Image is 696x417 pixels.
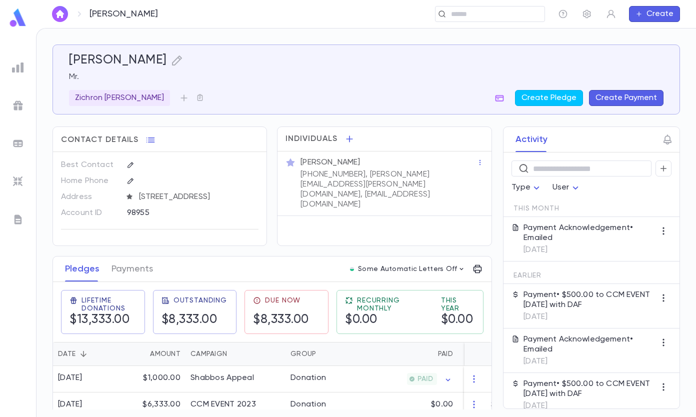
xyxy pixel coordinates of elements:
[58,373,82,383] div: [DATE]
[89,8,158,19] p: [PERSON_NAME]
[69,312,129,327] h5: $13,333.00
[290,373,326,383] div: Donation
[358,265,457,273] p: Some Automatic Letters Off
[523,401,655,411] p: [DATE]
[346,262,469,276] button: Some Automatic Letters Off
[111,256,153,281] button: Payments
[61,157,118,173] p: Best Contact
[511,178,542,197] div: Type
[53,342,120,366] div: Date
[190,342,227,366] div: Campaign
[120,366,185,392] div: $1,000.00
[12,99,24,111] img: campaigns_grey.99e729a5f7ee94e3726e6486bddda8f1.svg
[290,399,326,409] div: Donation
[61,173,118,189] p: Home Phone
[511,183,530,191] span: Type
[441,312,473,327] h5: $0.00
[360,342,458,366] div: Paid
[185,342,285,366] div: Campaign
[552,183,569,191] span: User
[75,346,91,362] button: Sort
[513,204,559,212] span: This Month
[58,342,75,366] div: Date
[431,399,453,409] p: $0.00
[69,72,663,82] p: Mr.
[150,342,180,366] div: Amount
[253,312,309,327] h5: $8,333.00
[12,175,24,187] img: imports_grey.530a8a0e642e233f2baf0ef88e8c9fcb.svg
[120,342,185,366] div: Amount
[61,205,118,221] p: Account ID
[552,178,581,197] div: User
[12,213,24,225] img: letters_grey.7941b92b52307dd3b8a917253454ce1c.svg
[69,53,167,68] h5: [PERSON_NAME]
[458,342,533,366] div: Outstanding
[523,356,655,366] p: [DATE]
[523,312,655,322] p: [DATE]
[357,296,429,312] span: Recurring Monthly
[190,373,254,383] div: Shabbos Appeal
[290,342,316,366] div: Group
[523,223,655,243] p: Payment Acknowledgement • Emailed
[135,192,259,202] span: [STREET_ADDRESS]
[61,135,138,145] span: Contact Details
[523,245,655,255] p: [DATE]
[515,90,583,106] button: Create Pledge
[127,205,232,220] div: 98955
[69,90,170,106] div: Zichron [PERSON_NAME]
[173,296,227,304] span: Outstanding
[161,312,217,327] h5: $8,333.00
[513,271,541,279] span: Earlier
[523,290,655,310] p: Payment • $500.00 to CCM EVENT [DATE] with DAF
[285,134,337,144] span: Individuals
[285,342,360,366] div: Group
[61,189,118,205] p: Address
[190,399,256,409] div: CCM EVENT 2023
[12,137,24,149] img: batches_grey.339ca447c9d9533ef1741baa751efc33.svg
[54,10,66,18] img: home_white.a664292cf8c1dea59945f0da9f25487c.svg
[629,6,680,22] button: Create
[300,169,476,209] p: [PHONE_NUMBER], [PERSON_NAME][EMAIL_ADDRESS][PERSON_NAME][DOMAIN_NAME], [EMAIL_ADDRESS][DOMAIN_NAME]
[300,157,360,167] p: [PERSON_NAME]
[65,256,99,281] button: Pledges
[345,312,377,327] h5: $0.00
[75,93,164,103] p: Zichron [PERSON_NAME]
[515,127,547,152] button: Activity
[413,375,437,383] span: PAID
[438,342,453,366] div: Paid
[58,399,82,409] div: [DATE]
[523,334,655,354] p: Payment Acknowledgement • Emailed
[12,61,24,73] img: reports_grey.c525e4749d1bce6a11f5fe2a8de1b229.svg
[589,90,663,106] button: Create Payment
[8,8,28,27] img: logo
[523,379,655,399] p: Payment • $500.00 to CCM EVENT [DATE] with DAF
[81,296,136,312] span: Lifetime Donations
[265,296,300,304] span: Due Now
[441,296,475,312] span: This Year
